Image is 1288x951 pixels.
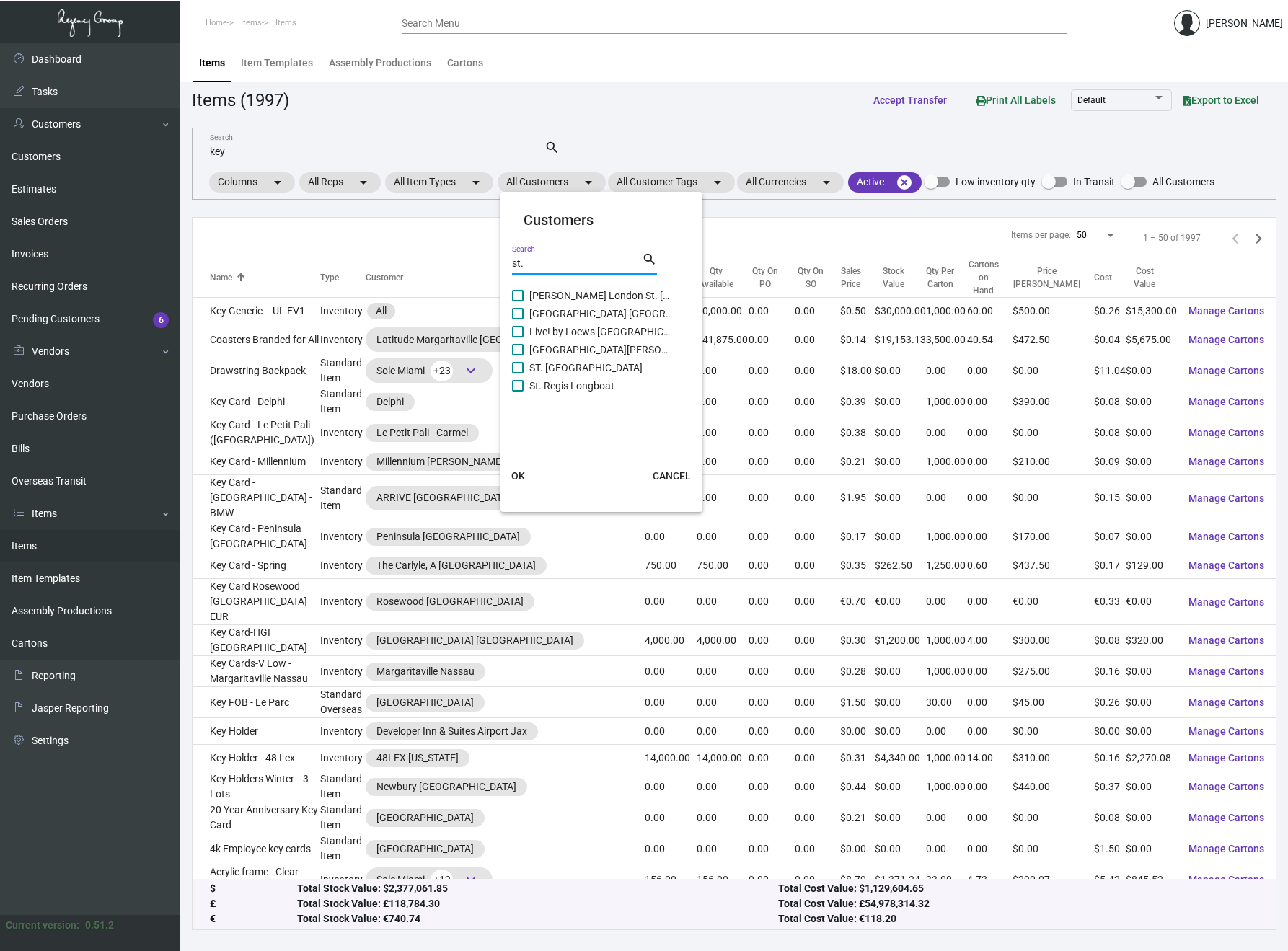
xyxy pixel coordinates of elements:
span: Live! by Loews [GEOGRAPHIC_DATA][PERSON_NAME] [529,323,674,340]
span: CANCEL [653,470,691,482]
span: OK [511,470,525,482]
button: OK [495,463,541,489]
span: [PERSON_NAME] London St. [PERSON_NAME] [529,287,674,304]
mat-card-title: Customers [524,209,679,231]
div: 0.51.2 [85,918,114,933]
mat-icon: search [642,251,657,268]
span: St. Regis Longboat [529,377,674,394]
button: CANCEL [641,463,702,489]
span: [GEOGRAPHIC_DATA][PERSON_NAME] [529,341,674,358]
div: Current version: [6,918,79,933]
span: [GEOGRAPHIC_DATA] [GEOGRAPHIC_DATA] [529,305,674,322]
span: ST. [GEOGRAPHIC_DATA] [529,359,674,376]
